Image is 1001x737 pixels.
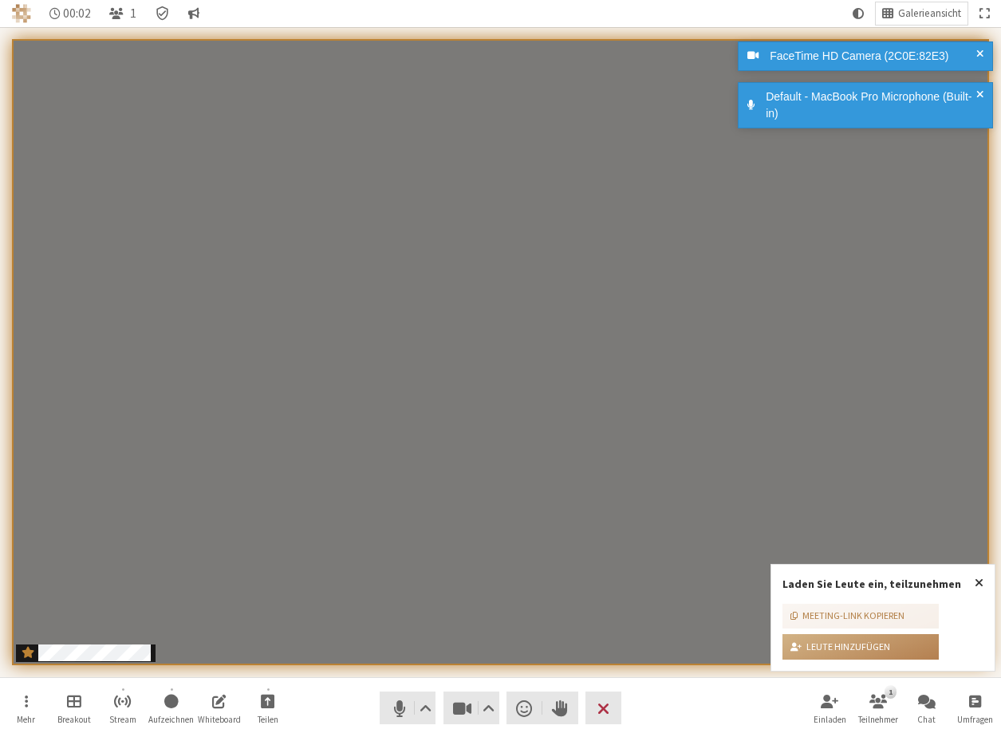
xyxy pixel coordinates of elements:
[197,687,242,730] button: Freigegebenes Whiteboard öffnen
[258,715,278,724] span: Teilen
[846,2,870,25] button: Systemmodus verwenden
[103,2,143,25] button: Teilnehmerliste öffnen
[416,692,435,724] button: Audioeinstellungen
[380,692,435,724] button: Stumm (⌘+Umschalt+A)
[885,685,897,698] div: 1
[506,692,542,724] button: Reaktion senden
[760,89,982,122] div: Default - MacBook Pro Microphone (Built-in)
[100,687,145,730] button: Streaming starten
[973,2,995,25] button: Ganzer Bildschirm
[52,687,97,730] button: Breakout-Räume verwalten
[130,6,136,20] span: 1
[479,692,499,724] button: Videoeinstellungen
[964,565,995,601] button: Popover schließen
[63,6,91,20] span: 00:02
[898,8,961,20] span: Galerieansicht
[4,687,49,730] button: Menü öffnen
[782,634,939,660] button: Leute hinzufügen
[443,692,499,724] button: Video stoppen (⌘+Umschalt+V)
[198,715,241,724] span: Whiteboard
[148,715,194,724] span: Aufzeichnen
[904,687,949,730] button: Chat öffnen
[856,687,901,730] button: Teilnehmerliste öffnen
[109,715,136,724] span: Stream
[149,687,194,730] button: Aufzeichnung starten
[790,609,904,623] div: Meeting-Link kopieren
[957,715,993,724] span: Umfragen
[917,715,936,724] span: Chat
[182,2,206,25] button: Gespräch
[542,692,578,724] button: Hand heben
[764,48,982,65] div: FaceTime HD Camera (2C0E:82E3)
[246,687,290,730] button: Freigabe starten
[858,715,898,724] span: Teilnehmer
[782,577,961,591] label: Laden Sie Leute ein, teilzunehmen
[952,687,997,730] button: Offene Umfrage
[17,715,35,724] span: Mehr
[57,715,91,724] span: Breakout
[12,4,31,23] img: Iotum
[43,2,98,25] div: Timer
[148,2,176,25] div: Besprechungsdetails Verschlüsselung aktiviert
[807,687,852,730] button: Teilnehmer einladen (⌘+Umschalt+I)
[876,2,968,25] button: Layout ändern
[814,715,846,724] span: Einladen
[585,692,621,724] button: Besprechung beenden oder verlassen
[782,604,939,629] button: Meeting-Link kopieren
